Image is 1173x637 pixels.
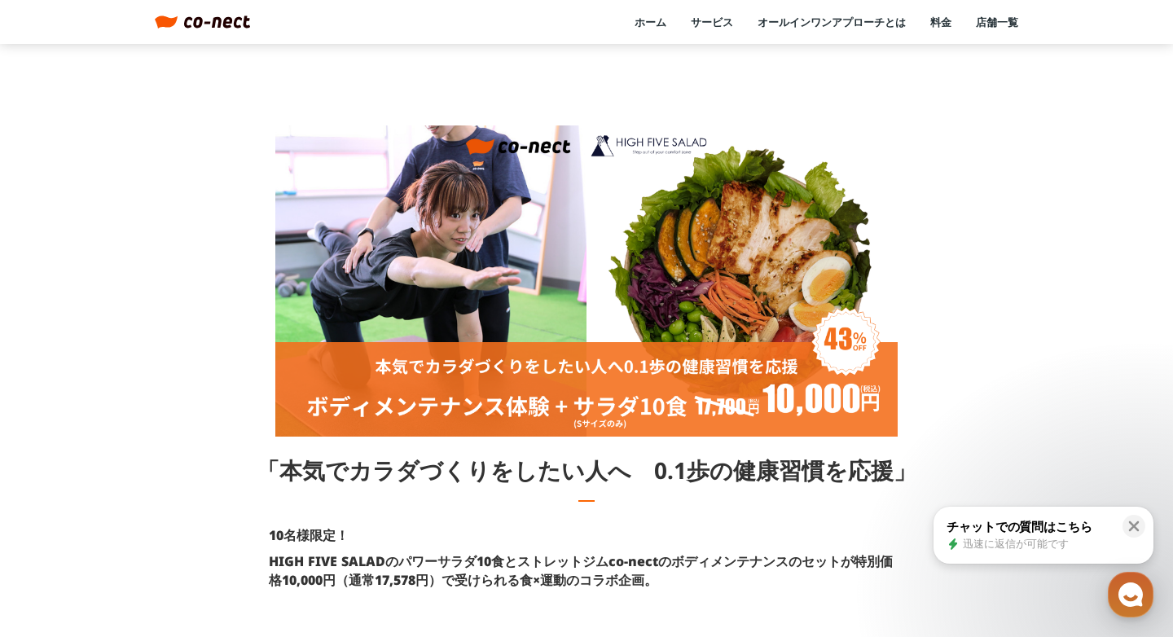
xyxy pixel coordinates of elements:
[691,15,733,29] a: サービス
[976,15,1018,29] a: 店舗一覧
[635,15,666,29] a: ホーム
[930,15,951,29] a: 料金
[269,526,349,544] strong: 10名様限定！
[758,15,906,29] a: オールインワンアプローチとは
[257,453,916,487] h1: 「本気でカラダづくりをしたい人へ 0.1歩の健康習慣を応援」
[269,552,893,588] strong: HIGH FIVE SALADのパワーサラダ10食とストレットジムco-nectのボディメンテナンスのセットが特別価格10,000円（通常17,578円）で受けられる食×運動のコラボ企画。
